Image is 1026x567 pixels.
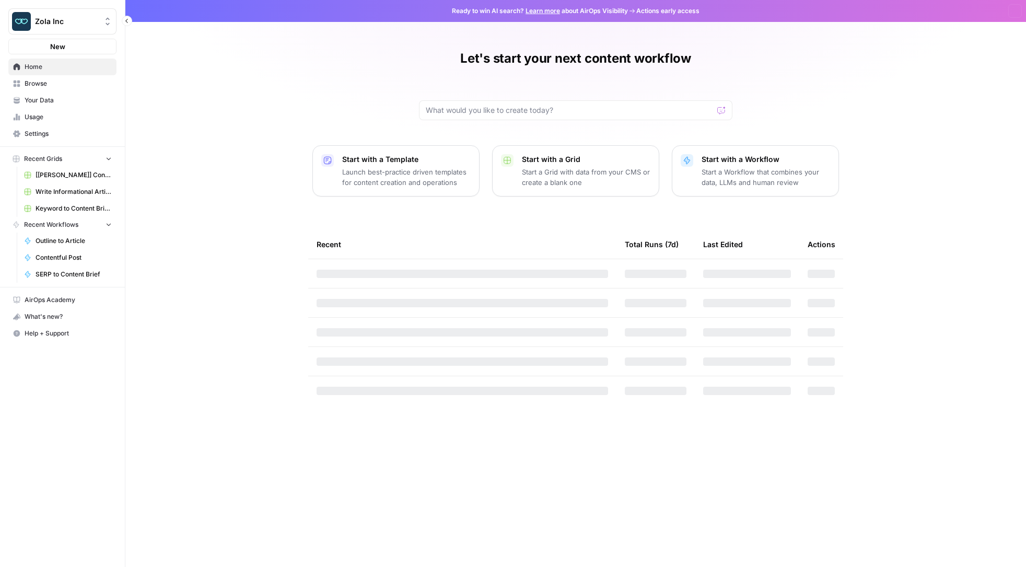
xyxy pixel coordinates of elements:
span: Keyword to Content Brief Grid [36,204,112,213]
button: Help + Support [8,325,116,342]
div: Actions [808,230,835,259]
span: Your Data [25,96,112,105]
p: Start a Grid with data from your CMS or create a blank one [522,167,650,188]
a: Contentful Post [19,249,116,266]
a: Your Data [8,92,116,109]
span: New [50,41,65,52]
a: Keyword to Content Brief Grid [19,200,116,217]
span: Write Informational Article [36,187,112,196]
button: Start with a WorkflowStart a Workflow that combines your data, LLMs and human review [672,145,839,196]
button: New [8,39,116,54]
span: [[PERSON_NAME]] Content Creation [36,170,112,180]
input: What would you like to create today? [426,105,713,115]
button: Recent Workflows [8,217,116,233]
span: Ready to win AI search? about AirOps Visibility [452,6,628,16]
p: Start with a Template [342,154,471,165]
a: Browse [8,75,116,92]
span: Zola Inc [35,16,98,27]
span: Recent Grids [24,154,62,164]
a: Home [8,59,116,75]
a: Usage [8,109,116,125]
a: Settings [8,125,116,142]
span: Contentful Post [36,253,112,262]
a: Learn more [526,7,560,15]
span: Recent Workflows [24,220,78,229]
p: Start with a Workflow [702,154,830,165]
div: Last Edited [703,230,743,259]
p: Start with a Grid [522,154,650,165]
div: Recent [317,230,608,259]
h1: Let's start your next content workflow [460,50,691,67]
div: What's new? [9,309,116,325]
span: Home [25,62,112,72]
button: What's new? [8,308,116,325]
a: Write Informational Article [19,183,116,200]
img: Zola Inc Logo [12,12,31,31]
div: Total Runs (7d) [625,230,679,259]
span: Browse [25,79,112,88]
p: Start a Workflow that combines your data, LLMs and human review [702,167,830,188]
a: Outline to Article [19,233,116,249]
a: SERP to Content Brief [19,266,116,283]
span: SERP to Content Brief [36,270,112,279]
span: Outline to Article [36,236,112,246]
button: Start with a GridStart a Grid with data from your CMS or create a blank one [492,145,659,196]
span: Actions early access [636,6,699,16]
p: Launch best-practice driven templates for content creation and operations [342,167,471,188]
button: Workspace: Zola Inc [8,8,116,34]
a: [[PERSON_NAME]] Content Creation [19,167,116,183]
span: Settings [25,129,112,138]
span: Help + Support [25,329,112,338]
a: AirOps Academy [8,292,116,308]
button: Start with a TemplateLaunch best-practice driven templates for content creation and operations [312,145,480,196]
span: Usage [25,112,112,122]
span: AirOps Academy [25,295,112,305]
button: Recent Grids [8,151,116,167]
